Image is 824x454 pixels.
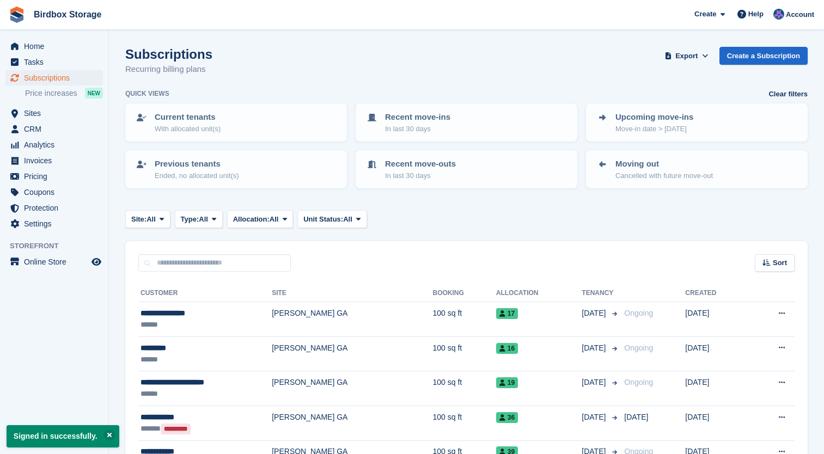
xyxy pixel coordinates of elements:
[5,254,103,269] a: menu
[496,285,582,302] th: Allocation
[615,111,693,124] p: Upcoming move-ins
[24,137,89,152] span: Analytics
[24,70,89,85] span: Subscriptions
[24,121,89,137] span: CRM
[5,153,103,168] a: menu
[24,216,89,231] span: Settings
[343,214,352,225] span: All
[773,257,787,268] span: Sort
[385,111,450,124] p: Recent move-ins
[786,9,814,20] span: Account
[272,336,432,371] td: [PERSON_NAME] GA
[433,285,496,302] th: Booking
[5,121,103,137] a: menu
[624,413,648,421] span: [DATE]
[25,87,103,99] a: Price increases NEW
[385,158,456,170] p: Recent move-outs
[227,210,294,228] button: Allocation: All
[10,241,108,251] span: Storefront
[685,285,748,302] th: Created
[582,308,608,319] span: [DATE]
[663,47,711,65] button: Export
[624,343,653,352] span: Ongoing
[126,105,346,140] a: Current tenants With allocated unit(s)
[9,7,25,23] img: stora-icon-8386f47178a22dfd0bd8f6a31ec36ba5ce8667c1dd55bd0f319d3a0aa187defe.svg
[433,302,496,337] td: 100 sq ft
[297,210,367,228] button: Unit Status: All
[24,254,89,269] span: Online Store
[272,302,432,337] td: [PERSON_NAME] GA
[768,89,808,100] a: Clear filters
[685,336,748,371] td: [DATE]
[433,336,496,371] td: 100 sq ft
[24,153,89,168] span: Invoices
[624,309,653,317] span: Ongoing
[615,124,693,134] p: Move-in date > [DATE]
[433,371,496,406] td: 100 sq ft
[85,88,103,99] div: NEW
[675,51,698,62] span: Export
[125,47,212,62] h1: Subscriptions
[5,169,103,184] a: menu
[155,170,239,181] p: Ended, no allocated unit(s)
[24,185,89,200] span: Coupons
[582,342,608,354] span: [DATE]
[90,255,103,268] a: Preview store
[587,105,807,140] a: Upcoming move-ins Move-in date > [DATE]
[582,412,608,423] span: [DATE]
[5,106,103,121] a: menu
[685,302,748,337] td: [DATE]
[385,124,450,134] p: In last 30 days
[25,88,77,99] span: Price increases
[685,406,748,440] td: [DATE]
[155,111,221,124] p: Current tenants
[357,151,576,187] a: Recent move-outs In last 30 days
[433,406,496,440] td: 100 sq ft
[272,285,432,302] th: Site
[5,216,103,231] a: menu
[175,210,223,228] button: Type: All
[5,54,103,70] a: menu
[582,285,620,302] th: Tenancy
[181,214,199,225] span: Type:
[29,5,106,23] a: Birdbox Storage
[624,378,653,386] span: Ongoing
[496,308,518,319] span: 17
[24,39,89,54] span: Home
[155,124,221,134] p: With allocated unit(s)
[125,210,170,228] button: Site: All
[125,89,169,99] h6: Quick views
[582,377,608,388] span: [DATE]
[5,70,103,85] a: menu
[496,412,518,423] span: 36
[5,185,103,200] a: menu
[694,9,716,20] span: Create
[773,9,784,20] img: Brian Fey/Brenton Franklin
[7,425,119,447] p: Signed in successfully.
[233,214,270,225] span: Allocation:
[496,343,518,354] span: 16
[24,169,89,184] span: Pricing
[615,170,713,181] p: Cancelled with future move-out
[24,106,89,121] span: Sites
[199,214,208,225] span: All
[303,214,343,225] span: Unit Status:
[131,214,147,225] span: Site:
[5,39,103,54] a: menu
[272,371,432,406] td: [PERSON_NAME] GA
[272,406,432,440] td: [PERSON_NAME] GA
[138,285,272,302] th: Customer
[270,214,279,225] span: All
[587,151,807,187] a: Moving out Cancelled with future move-out
[155,158,239,170] p: Previous tenants
[126,151,346,187] a: Previous tenants Ended, no allocated unit(s)
[147,214,156,225] span: All
[385,170,456,181] p: In last 30 days
[496,377,518,388] span: 19
[24,200,89,216] span: Protection
[719,47,808,65] a: Create a Subscription
[125,63,212,76] p: Recurring billing plans
[357,105,576,140] a: Recent move-ins In last 30 days
[5,200,103,216] a: menu
[5,137,103,152] a: menu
